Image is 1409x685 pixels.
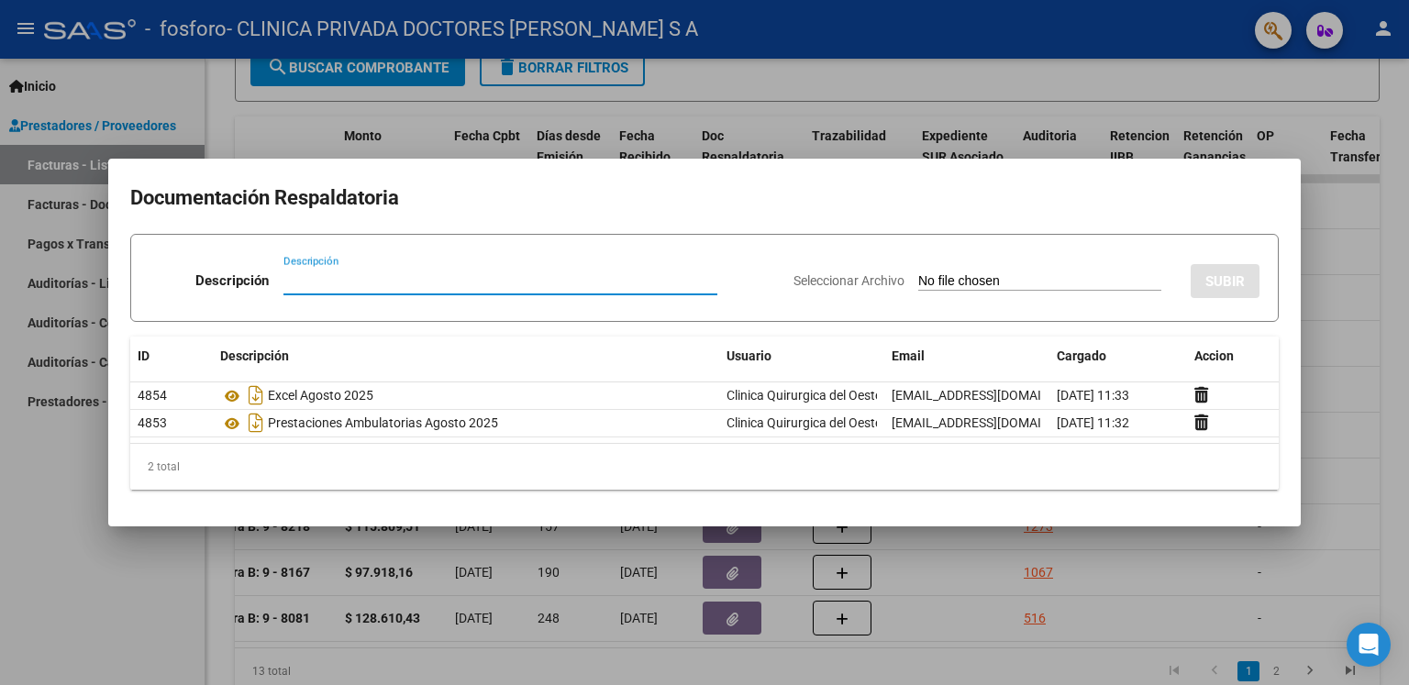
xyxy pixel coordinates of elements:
[138,388,167,403] span: 4854
[220,348,289,363] span: Descripción
[138,415,167,430] span: 4853
[213,337,719,376] datatable-header-cell: Descripción
[793,273,904,288] span: Seleccionar Archivo
[130,444,1279,490] div: 2 total
[727,388,957,403] span: Clinica Quirurgica del Oeste (Ex Tachella)
[892,415,1095,430] span: [EMAIL_ADDRESS][DOMAIN_NAME]
[195,271,269,292] p: Descripción
[719,337,884,376] datatable-header-cell: Usuario
[1187,337,1279,376] datatable-header-cell: Accion
[727,415,957,430] span: Clinica Quirurgica del Oeste (Ex Tachella)
[138,348,150,363] span: ID
[244,381,268,410] i: Descargar documento
[130,337,213,376] datatable-header-cell: ID
[1194,348,1234,363] span: Accion
[244,408,268,437] i: Descargar documento
[892,388,1095,403] span: [EMAIL_ADDRESS][DOMAIN_NAME]
[892,348,925,363] span: Email
[220,381,712,410] div: Excel Agosto 2025
[1049,337,1187,376] datatable-header-cell: Cargado
[727,348,771,363] span: Usuario
[1057,388,1129,403] span: [DATE] 11:33
[1057,415,1129,430] span: [DATE] 11:32
[130,181,1279,215] h2: Documentación Respaldatoria
[884,337,1049,376] datatable-header-cell: Email
[1191,264,1259,298] button: SUBIR
[1057,348,1106,363] span: Cargado
[1347,623,1391,667] div: Open Intercom Messenger
[1205,273,1245,290] span: SUBIR
[220,408,712,437] div: Prestaciones Ambulatorias Agosto 2025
